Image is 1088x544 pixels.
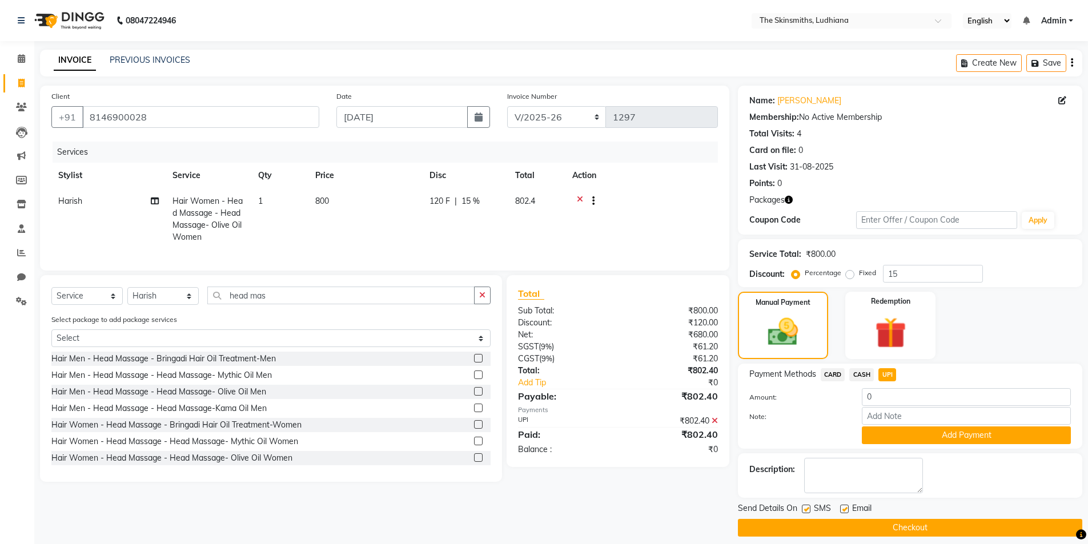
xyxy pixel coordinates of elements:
[849,368,874,381] span: CASH
[509,377,636,389] a: Add Tip
[565,163,718,188] th: Action
[172,196,243,242] span: Hair Women - Head Massage - Head Massage- Olive Oil Women
[618,365,726,377] div: ₹802.40
[509,415,618,427] div: UPI
[862,426,1071,444] button: Add Payment
[53,142,726,163] div: Services
[749,194,785,206] span: Packages
[509,317,618,329] div: Discount:
[749,268,785,280] div: Discount:
[336,91,352,102] label: Date
[814,502,831,517] span: SMS
[749,144,796,156] div: Card on file:
[749,368,816,380] span: Payment Methods
[508,163,565,188] th: Total
[509,444,618,456] div: Balance :
[518,405,717,415] div: Payments
[618,329,726,341] div: ₹680.00
[749,464,795,476] div: Description:
[1026,54,1066,72] button: Save
[51,419,302,431] div: Hair Women - Head Massage - Bringadi Hair Oil Treatment-Women
[51,436,298,448] div: Hair Women - Head Massage - Head Massage- Mythic Oil Women
[618,444,726,456] div: ₹0
[749,111,1071,123] div: No Active Membership
[110,55,190,65] a: PREVIOUS INVOICES
[856,211,1017,229] input: Enter Offer / Coupon Code
[821,368,845,381] span: CARD
[82,106,319,128] input: Search by Name/Mobile/Email/Code
[258,196,263,206] span: 1
[956,54,1022,72] button: Create New
[518,288,544,300] span: Total
[541,354,552,363] span: 9%
[618,317,726,329] div: ₹120.00
[636,377,726,389] div: ₹0
[541,342,552,351] span: 9%
[865,313,916,352] img: _gift.svg
[871,296,910,307] label: Redemption
[749,95,775,107] div: Name:
[878,368,896,381] span: UPI
[51,106,83,128] button: +91
[51,353,276,365] div: Hair Men - Head Massage - Bringadi Hair Oil Treatment-Men
[852,502,872,517] span: Email
[741,392,854,402] label: Amount:
[51,369,272,381] div: Hair Men - Head Massage - Head Massage- Mythic Oil Men
[509,305,618,317] div: Sub Total:
[51,163,166,188] th: Stylist
[51,452,292,464] div: Hair Women - Head Massage - Head Massage- Olive Oil Women
[251,163,308,188] th: Qty
[618,353,726,365] div: ₹61.20
[315,196,329,206] span: 800
[51,91,70,102] label: Client
[777,178,782,190] div: 0
[51,315,177,325] label: Select package to add package services
[509,389,618,403] div: Payable:
[618,341,726,353] div: ₹61.20
[618,428,726,441] div: ₹802.40
[518,341,539,352] span: SGST
[58,196,82,206] span: Harish
[738,519,1082,537] button: Checkout
[515,196,535,206] span: 802.4
[126,5,176,37] b: 08047224946
[423,163,508,188] th: Disc
[509,428,618,441] div: Paid:
[51,386,266,398] div: Hair Men - Head Massage - Head Massage- Olive Oil Men
[507,91,557,102] label: Invoice Number
[756,297,810,308] label: Manual Payment
[618,305,726,317] div: ₹800.00
[749,178,775,190] div: Points:
[207,287,475,304] input: Search or Scan
[749,248,801,260] div: Service Total:
[741,412,854,422] label: Note:
[54,50,96,71] a: INVOICE
[749,214,857,226] div: Coupon Code
[862,388,1071,406] input: Amount
[509,365,618,377] div: Total:
[29,5,107,37] img: logo
[618,415,726,427] div: ₹802.40
[308,163,423,188] th: Price
[51,402,267,414] div: Hair Men - Head Massage - Head Massage-Kama Oil Men
[749,128,794,140] div: Total Visits:
[862,407,1071,425] input: Add Note
[1022,212,1054,229] button: Apply
[461,195,480,207] span: 15 %
[166,163,251,188] th: Service
[749,111,799,123] div: Membership:
[518,353,539,364] span: CGST
[749,161,788,173] div: Last Visit:
[798,144,803,156] div: 0
[429,195,450,207] span: 120 F
[509,341,618,353] div: ( )
[777,95,841,107] a: [PERSON_NAME]
[790,161,833,173] div: 31-08-2025
[859,268,876,278] label: Fixed
[618,389,726,403] div: ₹802.40
[509,329,618,341] div: Net:
[806,248,836,260] div: ₹800.00
[758,315,808,349] img: _cash.svg
[805,268,841,278] label: Percentage
[738,502,797,517] span: Send Details On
